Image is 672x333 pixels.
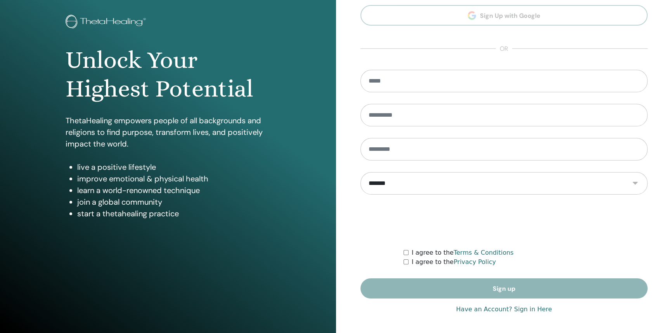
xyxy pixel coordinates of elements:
[496,44,512,53] span: or
[412,257,496,267] label: I agree to the
[66,115,270,150] p: ThetaHealing empowers people of all backgrounds and religions to find purpose, transform lives, a...
[454,258,496,266] a: Privacy Policy
[77,208,270,219] li: start a thetahealing practice
[77,185,270,196] li: learn a world-renowned technique
[77,173,270,185] li: improve emotional & physical health
[412,248,514,257] label: I agree to the
[445,206,563,236] iframe: reCAPTCHA
[77,161,270,173] li: live a positive lifestyle
[66,46,270,104] h1: Unlock Your Highest Potential
[77,196,270,208] li: join a global community
[454,249,513,256] a: Terms & Conditions
[456,305,552,314] a: Have an Account? Sign in Here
